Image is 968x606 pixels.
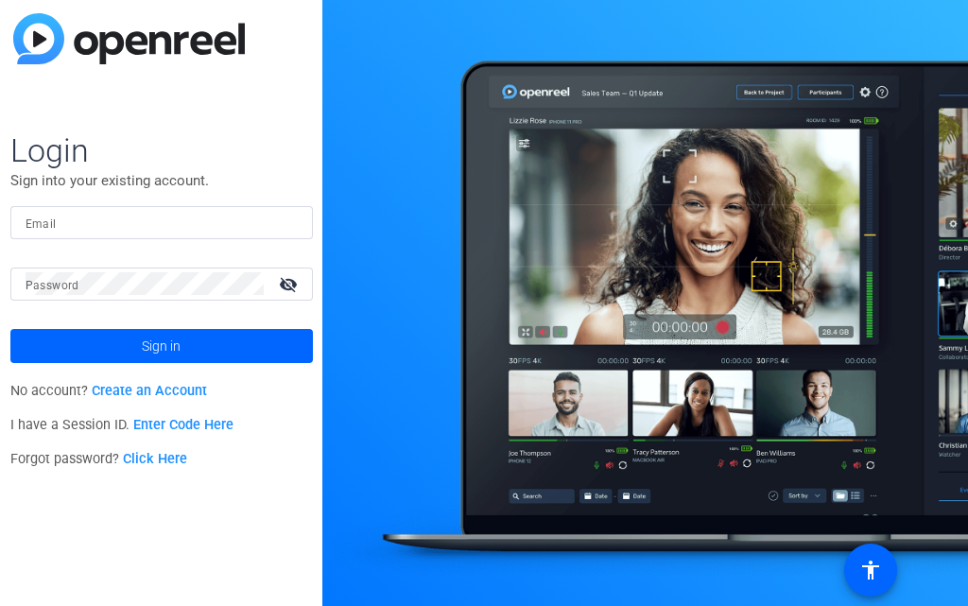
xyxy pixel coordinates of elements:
mat-label: Email [26,217,57,231]
a: Enter Code Here [133,417,233,433]
p: Sign into your existing account. [10,170,313,191]
mat-label: Password [26,279,79,292]
a: Create an Account [92,383,207,399]
a: Click Here [123,451,187,467]
mat-icon: accessibility [859,559,882,581]
span: Forgot password? [10,451,188,467]
input: Enter Email Address [26,211,298,234]
span: I have a Session ID. [10,417,234,433]
mat-icon: visibility_off [268,270,313,298]
img: blue-gradient.svg [13,13,245,64]
button: Sign in [10,329,313,363]
span: No account? [10,383,208,399]
span: Login [10,130,313,170]
span: Sign in [142,322,181,370]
